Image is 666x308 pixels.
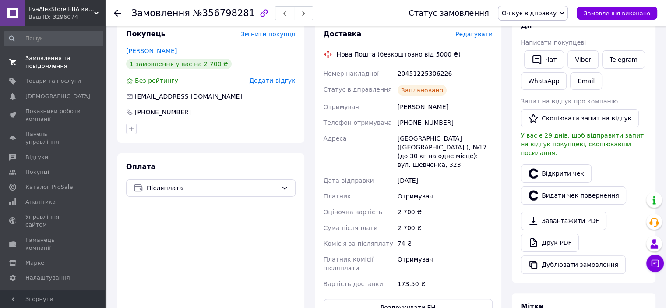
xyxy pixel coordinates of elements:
[135,77,178,84] span: Без рейтингу
[25,183,73,191] span: Каталог ProSale
[396,188,494,204] div: Отримувач
[335,50,463,59] div: Нова Пошта (безкоштовно від 5000 ₴)
[134,108,192,117] div: [PHONE_NUMBER]
[25,198,56,206] span: Аналітика
[25,259,48,267] span: Маркет
[25,274,70,282] span: Налаштування
[398,85,447,96] div: Заплановано
[126,59,232,69] div: 1 замовлення у вас на 2 700 ₴
[28,5,94,13] span: EvaAlexStore ЕВА килимки у автомобіль
[25,213,81,229] span: Управління сайтом
[25,92,90,100] span: [DEMOGRAPHIC_DATA]
[396,276,494,292] div: 173.50 ₴
[396,236,494,251] div: 74 ₴
[521,21,532,30] span: Дії
[324,177,374,184] span: Дата відправки
[521,109,639,127] button: Скопіювати запит на відгук
[455,31,493,38] span: Редагувати
[396,66,494,81] div: 20451225306226
[324,256,374,272] span: Платник комісії післяплати
[409,9,489,18] div: Статус замовлення
[521,186,626,205] button: Видати чек повернення
[324,135,347,142] span: Адреса
[396,173,494,188] div: [DATE]
[396,204,494,220] div: 2 700 ₴
[396,220,494,236] div: 2 700 ₴
[249,77,295,84] span: Додати відгук
[241,31,296,38] span: Змінити покупця
[324,240,393,247] span: Комісія за післяплату
[25,153,48,161] span: Відгуки
[567,50,598,69] a: Viber
[521,255,626,274] button: Дублювати замовлення
[524,50,564,69] button: Чат
[25,77,81,85] span: Товари та послуги
[25,168,49,176] span: Покупці
[28,13,105,21] div: Ваш ID: 3296074
[25,54,81,70] span: Замовлення та повідомлення
[4,31,103,46] input: Пошук
[193,8,255,18] span: №356798281
[521,132,644,156] span: У вас є 29 днів, щоб відправити запит на відгук покупцеві, скопіювавши посилання.
[396,115,494,131] div: [PHONE_NUMBER]
[396,99,494,115] div: [PERSON_NAME]
[25,236,81,252] span: Гаманець компанії
[324,103,359,110] span: Отримувач
[502,10,557,17] span: Очікує відправку
[114,9,121,18] div: Повернутися назад
[324,119,392,126] span: Телефон отримувача
[135,93,242,100] span: [EMAIL_ADDRESS][DOMAIN_NAME]
[126,47,177,54] a: [PERSON_NAME]
[396,131,494,173] div: [GEOGRAPHIC_DATA] ([GEOGRAPHIC_DATA].), №17 (до 30 кг на одне місце): вул. Шевченка, 323
[577,7,657,20] button: Замовлення виконано
[324,86,392,93] span: Статус відправлення
[521,212,606,230] a: Завантажити PDF
[131,8,190,18] span: Замовлення
[584,10,650,17] span: Замовлення виконано
[324,209,382,216] span: Оціночна вартість
[521,98,618,105] span: Запит на відгук про компанію
[602,50,645,69] a: Telegram
[324,224,378,231] span: Сума післяплати
[126,30,166,38] span: Покупець
[570,72,602,90] button: Email
[324,70,379,77] span: Номер накладної
[521,39,586,46] span: Написати покупцеві
[324,280,383,287] span: Вартість доставки
[521,72,567,90] a: WhatsApp
[324,193,351,200] span: Платник
[646,255,664,272] button: Чат з покупцем
[324,30,362,38] span: Доставка
[521,234,579,252] a: Друк PDF
[126,163,155,171] span: Оплата
[25,130,81,146] span: Панель управління
[147,183,278,193] span: Післяплата
[521,164,592,183] a: Відкрити чек
[25,107,81,123] span: Показники роботи компанії
[396,251,494,276] div: Отримувач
